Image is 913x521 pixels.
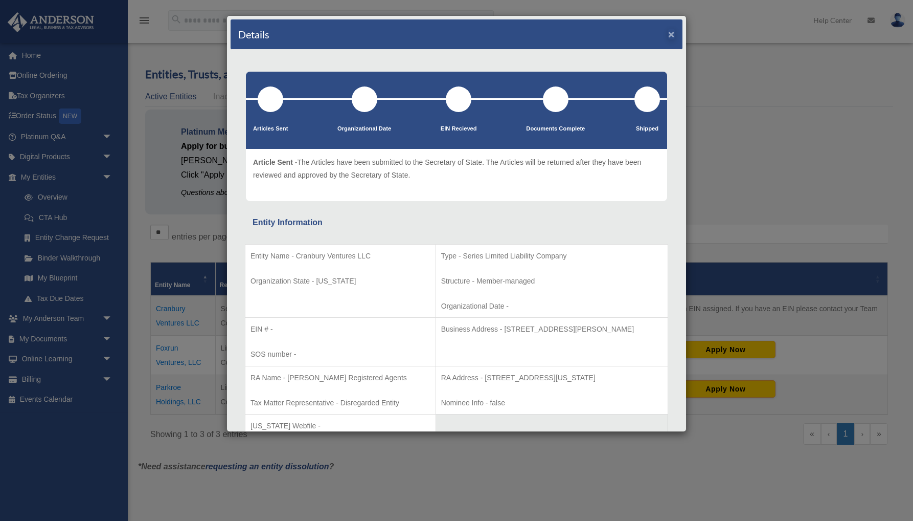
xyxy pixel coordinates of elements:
p: Articles Sent [253,124,288,134]
p: EIN Recieved [441,124,477,134]
span: Article Sent - [253,158,297,166]
p: Type - Series Limited Liability Company [441,250,663,263]
p: Tax Matter Representative - Disregarded Entity [250,397,430,409]
p: RA Address - [STREET_ADDRESS][US_STATE] [441,372,663,384]
p: EIN # - [250,323,430,336]
button: × [668,29,675,39]
p: Organizational Date [337,124,391,134]
p: Shipped [634,124,660,134]
p: Entity Name - Cranbury Ventures LLC [250,250,430,263]
p: Organizational Date - [441,300,663,313]
p: RA Name - [PERSON_NAME] Registered Agents [250,372,430,384]
p: Structure - Member-managed [441,275,663,288]
p: Organization State - [US_STATE] [250,275,430,288]
p: Documents Complete [526,124,585,134]
p: The Articles have been submitted to the Secretary of State. The Articles will be returned after t... [253,156,660,181]
div: Entity Information [253,215,660,230]
p: [US_STATE] Webfile - [250,420,430,432]
h4: Details [238,27,269,41]
p: Nominee Info - false [441,397,663,409]
p: SOS number - [250,348,430,361]
p: Business Address - [STREET_ADDRESS][PERSON_NAME] [441,323,663,336]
